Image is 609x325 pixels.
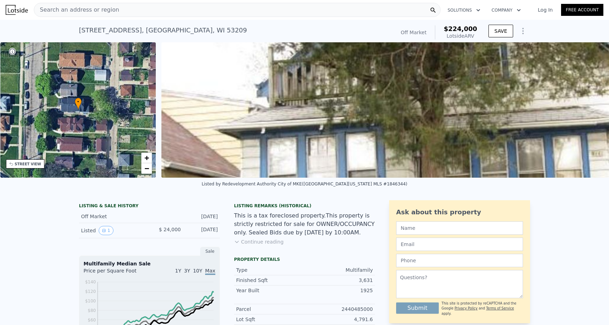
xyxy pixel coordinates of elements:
div: [DATE] [186,226,218,235]
div: • [75,98,82,110]
button: Company [486,4,527,17]
tspan: $80 [88,308,96,313]
div: Parcel [236,306,304,313]
div: Price per Square Foot [84,267,149,278]
div: Year Built [236,287,304,294]
button: Continue reading [234,238,284,245]
div: Off Market [401,29,426,36]
span: • [75,99,82,105]
button: View historical data [99,226,113,235]
div: 2440485000 [304,306,373,313]
span: 1Y [175,268,181,274]
button: Show Options [516,24,530,38]
tspan: $60 [88,318,96,323]
div: Sale [200,247,220,256]
span: $224,000 [444,25,477,32]
div: 4,791.6 [304,316,373,323]
tspan: $120 [85,289,96,294]
span: 10Y [193,268,202,274]
span: − [144,164,149,173]
div: Off Market [81,213,144,220]
span: 3Y [184,268,190,274]
a: Zoom in [141,153,152,163]
a: Terms of Service [486,306,514,310]
div: Lotside ARV [444,32,477,39]
button: Submit [396,302,439,314]
div: Type [236,266,304,274]
div: Lot Sqft [236,316,304,323]
div: Finished Sqft [236,277,304,284]
img: Lotside [6,5,28,15]
input: Email [396,238,523,251]
a: Privacy Policy [455,306,478,310]
a: Zoom out [141,163,152,174]
div: LISTING & SALE HISTORY [79,203,220,210]
button: SAVE [488,25,513,37]
div: [STREET_ADDRESS] , [GEOGRAPHIC_DATA] , WI 53209 [79,25,247,35]
button: Solutions [442,4,486,17]
div: Listing Remarks (Historical) [234,203,375,209]
a: Free Account [561,4,603,16]
div: STREET VIEW [15,161,41,167]
div: 1925 [304,287,373,294]
span: $ 24,000 [159,227,181,232]
a: Log In [529,6,561,13]
div: Listed by Redevelopment Authority City of MKE ([GEOGRAPHIC_DATA][US_STATE] MLS #1846344) [202,182,407,186]
span: + [144,153,149,162]
div: Property details [234,257,375,262]
input: Name [396,221,523,235]
span: Search an address or region [34,6,119,14]
div: This is a tax foreclosed property.This property is strictly restricted for sale for OWNER/OCCUPAN... [234,211,375,237]
span: Max [205,268,215,275]
div: [DATE] [186,213,218,220]
div: 3,631 [304,277,373,284]
div: Multifamily [304,266,373,274]
div: Multifamily Median Sale [84,260,215,267]
tspan: $140 [85,280,96,284]
div: Listed [81,226,144,235]
div: Ask about this property [396,207,523,217]
tspan: $100 [85,299,96,303]
div: This site is protected by reCAPTCHA and the Google and apply. [442,301,523,316]
input: Phone [396,254,523,267]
